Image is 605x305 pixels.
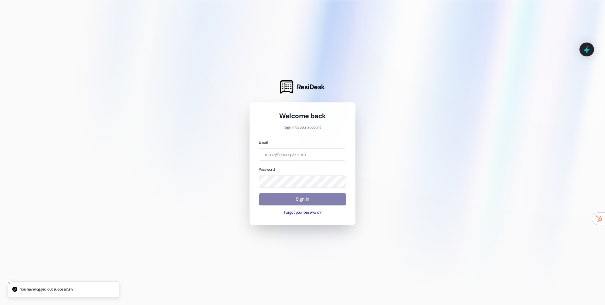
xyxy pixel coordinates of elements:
button: Sign In [259,193,346,205]
label: Email [259,140,268,145]
span: ResiDesk [297,83,325,91]
h1: Welcome back [259,112,346,120]
label: Password [259,167,275,172]
img: ResiDesk Logo [280,80,293,94]
input: name@example.com [259,148,346,161]
p: You have logged out successfully [20,287,73,292]
button: Forgot your password? [259,210,346,216]
button: Close toast [6,279,12,286]
p: Sign in to your account [259,125,346,130]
